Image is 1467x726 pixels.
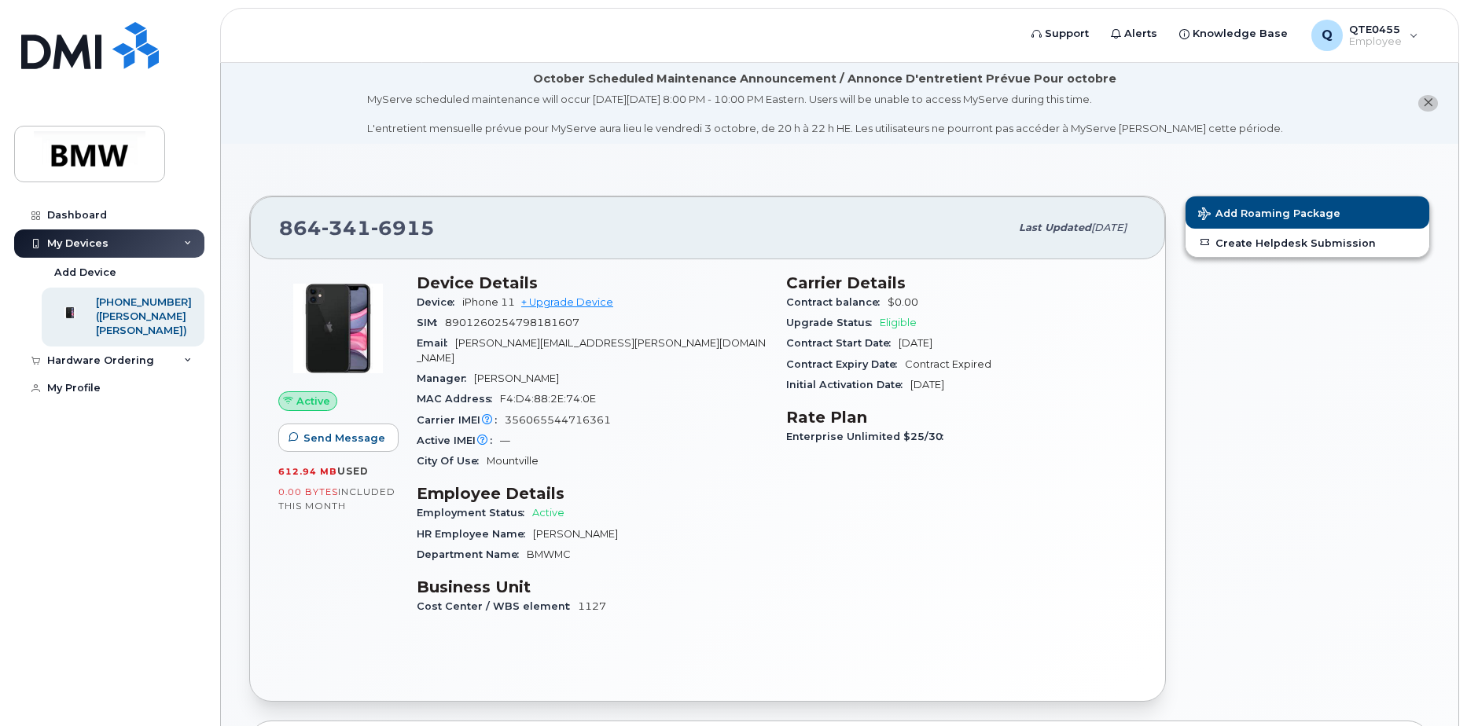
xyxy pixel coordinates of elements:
span: $0.00 [888,296,918,308]
span: Enterprise Unlimited $25/30 [786,431,951,442]
span: Active [296,394,330,409]
span: Department Name [417,548,527,560]
span: [DATE] [899,337,932,349]
button: close notification [1418,95,1438,112]
span: MAC Address [417,393,500,405]
span: 1127 [578,600,606,612]
span: Carrier IMEI [417,414,505,426]
a: Create Helpdesk Submission [1186,229,1429,257]
span: Contract Expired [905,358,991,370]
h3: Employee Details [417,484,767,503]
span: Email [417,337,455,349]
span: Active IMEI [417,434,500,446]
span: SIM [417,317,445,328]
span: 6915 [371,216,435,240]
span: Mountville [487,455,539,467]
span: Active [532,507,564,519]
span: [PERSON_NAME] [474,372,559,384]
span: BMWMC [527,548,571,560]
h3: Business Unit [417,577,767,596]
span: Cost Center / WBS element [417,600,578,612]
img: iPhone_11.jpg [291,281,385,376]
span: [DATE] [910,379,944,390]
span: [PERSON_NAME] [533,528,618,540]
span: included this month [278,486,395,511]
span: HR Employee Name [417,528,533,540]
span: 8901260254798181607 [445,317,579,328]
span: Manager [417,372,474,384]
button: Send Message [278,423,399,452]
span: 341 [322,216,371,240]
span: Employment Status [417,507,532,519]
span: F4:D4:88:2E:74:0E [500,393,596,405]
span: Add Roaming Package [1198,207,1340,222]
button: Add Roaming Package [1186,196,1429,229]
span: City Of Use [417,455,487,467]
span: Contract balance [786,296,888,308]
span: 864 [279,216,435,240]
span: — [500,434,510,446]
span: used [337,465,369,477]
div: October Scheduled Maintenance Announcement / Annonce D'entretient Prévue Pour octobre [533,71,1116,87]
span: [DATE] [1091,222,1127,233]
span: [PERSON_NAME][EMAIL_ADDRESS][PERSON_NAME][DOMAIN_NAME] [417,337,766,363]
a: + Upgrade Device [521,296,613,308]
h3: Carrier Details [786,273,1137,292]
span: Eligible [880,317,917,328]
span: iPhone 11 [462,296,515,308]
h3: Device Details [417,273,767,292]
span: Last updated [1019,222,1091,233]
span: 356065544716361 [505,414,611,426]
span: Device [417,296,462,308]
div: MyServe scheduled maintenance will occur [DATE][DATE] 8:00 PM - 10:00 PM Eastern. Users will be u... [367,92,1283,136]
span: Contract Start Date [786,337,899,349]
iframe: Messenger Launcher [1399,658,1455,714]
span: 0.00 Bytes [278,486,338,497]
h3: Rate Plan [786,408,1137,427]
span: Contract Expiry Date [786,358,905,370]
span: Upgrade Status [786,317,880,328]
span: Initial Activation Date [786,379,910,390]
span: Send Message [303,431,385,445]
span: 612.94 MB [278,466,337,477]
